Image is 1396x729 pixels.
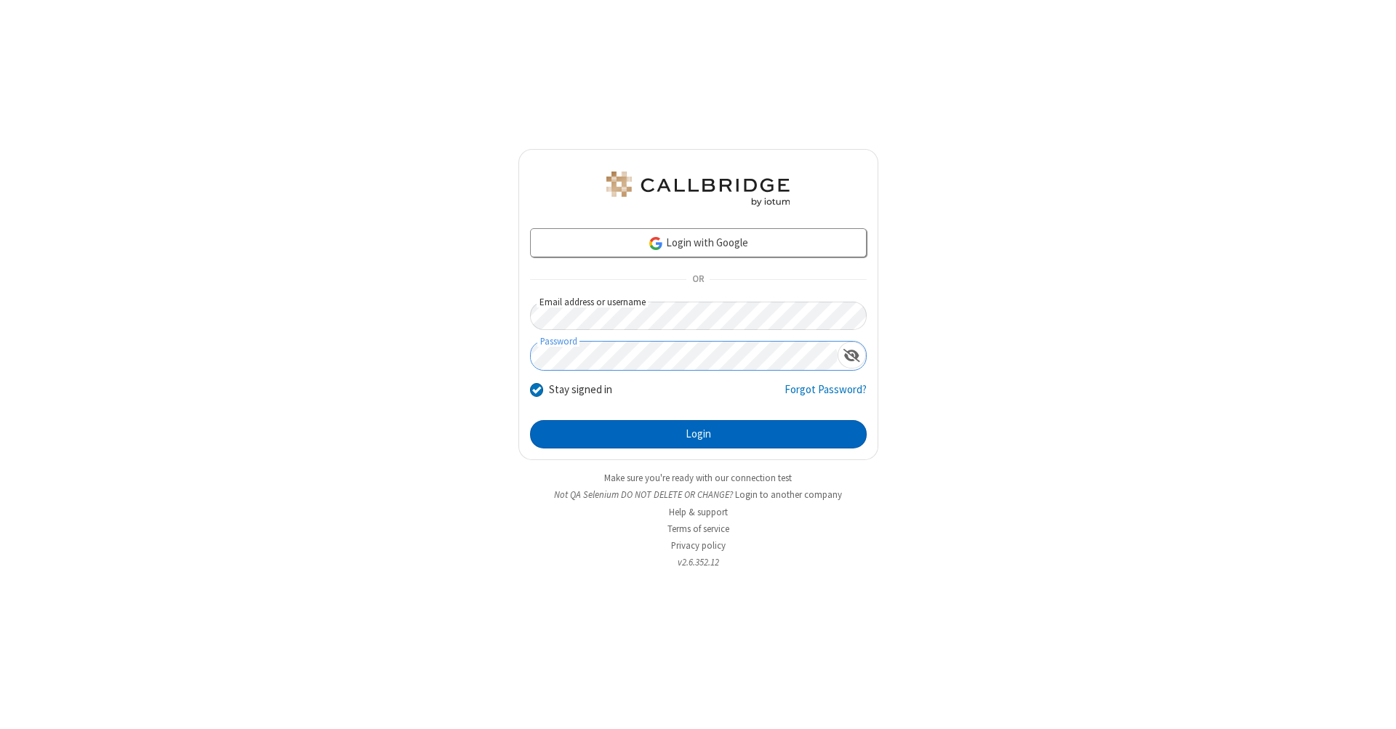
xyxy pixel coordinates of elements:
[648,235,664,251] img: google-icon.png
[838,342,866,368] div: Show password
[603,172,793,206] img: QA Selenium DO NOT DELETE OR CHANGE
[735,488,842,502] button: Login to another company
[530,420,867,449] button: Login
[686,270,710,290] span: OR
[531,342,838,370] input: Password
[667,523,729,535] a: Terms of service
[549,382,612,398] label: Stay signed in
[604,472,792,484] a: Make sure you're ready with our connection test
[785,382,867,409] a: Forgot Password?
[518,555,878,569] li: v2.6.352.12
[530,228,867,257] a: Login with Google
[671,539,726,552] a: Privacy policy
[669,506,728,518] a: Help & support
[518,488,878,502] li: Not QA Selenium DO NOT DELETE OR CHANGE?
[530,302,867,330] input: Email address or username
